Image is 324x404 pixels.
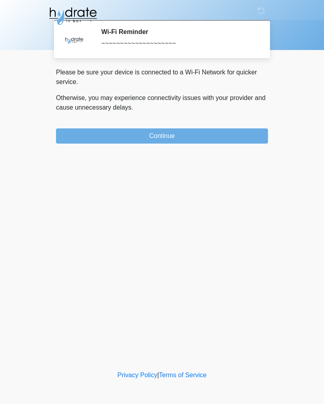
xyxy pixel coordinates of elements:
[118,372,158,378] a: Privacy Policy
[62,28,86,52] img: Agent Avatar
[48,6,98,26] img: Hydrate IV Bar - Fort Collins Logo
[56,68,268,87] p: Please be sure your device is connected to a Wi-Fi Network for quicker service.
[132,104,133,111] span: .
[159,372,206,378] a: Terms of Service
[56,128,268,144] button: Continue
[101,39,256,48] div: ~~~~~~~~~~~~~~~~~~~~
[157,372,159,378] a: |
[56,93,268,112] p: Otherwise, you may experience connectivity issues with your provider and cause unnecessary delays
